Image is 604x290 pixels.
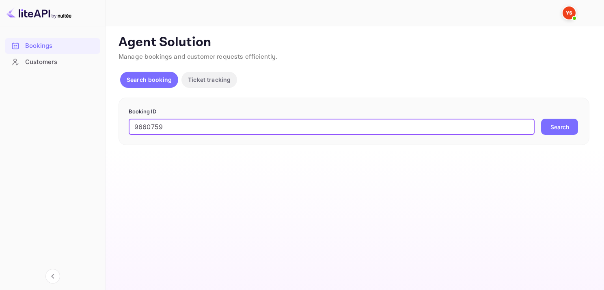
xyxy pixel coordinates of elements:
input: Enter Booking ID (e.g., 63782194) [129,119,535,135]
button: Search [541,119,578,135]
div: Customers [25,58,96,67]
img: LiteAPI logo [6,6,71,19]
span: Manage bookings and customer requests efficiently. [119,53,278,61]
button: Collapse navigation [45,269,60,284]
p: Booking ID [129,108,579,116]
a: Bookings [5,38,100,53]
p: Agent Solution [119,34,589,51]
p: Search booking [127,75,172,84]
div: Bookings [5,38,100,54]
a: Customers [5,54,100,69]
div: Bookings [25,41,96,51]
div: Customers [5,54,100,70]
img: Yandex Support [563,6,576,19]
p: Ticket tracking [188,75,231,84]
